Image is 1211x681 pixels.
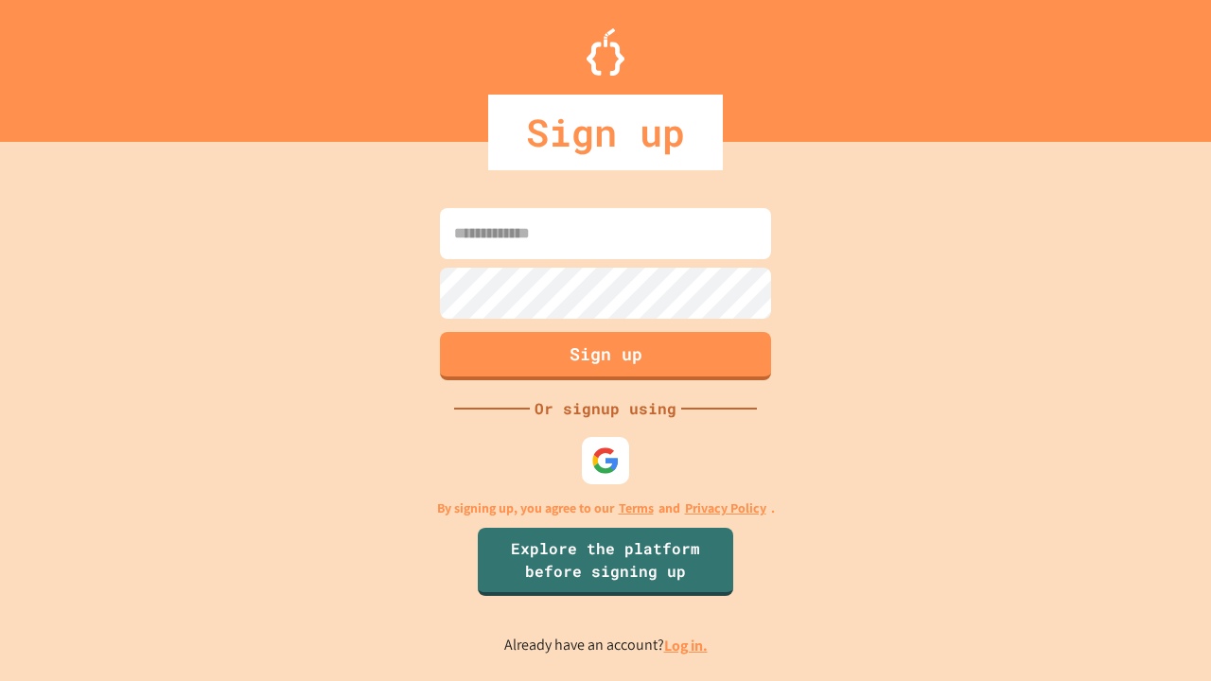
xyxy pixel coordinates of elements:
[685,498,766,518] a: Privacy Policy
[478,528,733,596] a: Explore the platform before signing up
[530,397,681,420] div: Or signup using
[504,634,708,657] p: Already have an account?
[664,636,708,655] a: Log in.
[488,95,723,170] div: Sign up
[440,332,771,380] button: Sign up
[437,498,775,518] p: By signing up, you agree to our and .
[587,28,624,76] img: Logo.svg
[619,498,654,518] a: Terms
[591,446,620,475] img: google-icon.svg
